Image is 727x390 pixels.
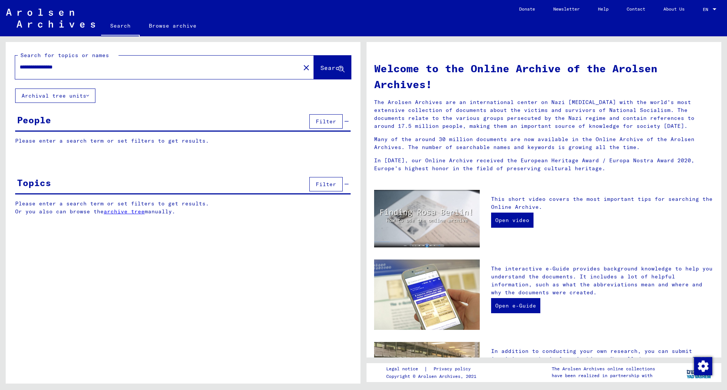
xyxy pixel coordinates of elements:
p: Copyright © Arolsen Archives, 2021 [386,373,480,380]
button: Clear [299,60,314,75]
div: | [386,365,480,373]
span: Filter [316,118,336,125]
img: yv_logo.png [685,363,713,382]
a: Search [101,17,140,36]
div: People [17,113,51,127]
p: The Arolsen Archives online collections [552,365,655,372]
img: Change consent [694,357,712,375]
span: EN [703,7,711,12]
p: The interactive e-Guide provides background knowledge to help you understand the documents. It in... [491,265,714,297]
span: Filter [316,181,336,188]
div: Topics [17,176,51,190]
button: Search [314,56,351,79]
p: have been realized in partnership with [552,372,655,379]
a: Open e-Guide [491,298,540,313]
mat-label: Search for topics or names [20,52,109,59]
p: In [DATE], our Online Archive received the European Heritage Award / Europa Nostra Award 2020, Eu... [374,157,714,172]
button: Filter [309,114,343,129]
a: Privacy policy [427,365,480,373]
p: In addition to conducting your own research, you can submit inquiries to the Arolsen Archives. No... [491,347,714,379]
p: Please enter a search term or set filters to get results. [15,137,351,145]
img: Arolsen_neg.svg [6,9,95,28]
p: The Arolsen Archives are an international center on Nazi [MEDICAL_DATA] with the world’s most ext... [374,98,714,130]
img: video.jpg [374,190,480,247]
a: Legal notice [386,365,424,373]
a: Browse archive [140,17,206,35]
p: This short video covers the most important tips for searching the Online Archive. [491,195,714,211]
a: Open video [491,213,534,228]
span: Search [320,64,343,71]
mat-icon: close [302,63,311,72]
a: archive tree [104,208,145,215]
p: Many of the around 30 million documents are now available in the Online Archive of the Arolsen Ar... [374,135,714,151]
button: Filter [309,177,343,191]
p: Please enter a search term or set filters to get results. Or you also can browse the manually. [15,200,351,216]
button: Archival tree units [15,89,95,103]
div: Change consent [694,357,712,375]
h1: Welcome to the Online Archive of the Arolsen Archives! [374,61,714,92]
img: eguide.jpg [374,259,480,330]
